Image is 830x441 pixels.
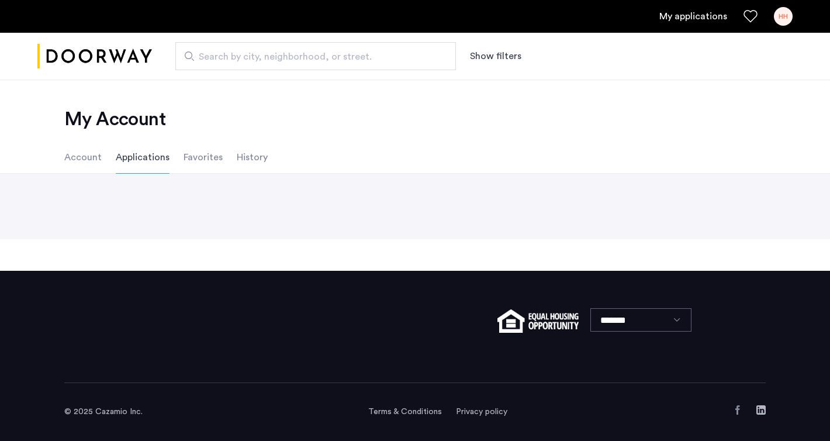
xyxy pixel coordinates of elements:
[37,35,152,78] img: logo
[733,405,742,415] a: Facebook
[64,408,143,416] span: © 2025 Cazamio Inc.
[237,141,268,174] li: History
[497,309,579,333] img: equal-housing.png
[37,35,152,78] a: Cazamio logo
[64,108,766,131] h2: My Account
[64,141,102,174] li: Account
[743,9,758,23] a: Favorites
[456,406,507,418] a: Privacy policy
[590,308,691,332] select: Language select
[756,405,766,415] a: LinkedIn
[116,141,170,174] li: Applications
[368,406,442,418] a: Terms and conditions
[175,42,456,70] input: Apartment Search
[774,7,793,26] div: HH
[184,141,223,174] li: Favorites
[659,9,727,23] a: My application
[199,50,423,64] span: Search by city, neighborhood, or street.
[470,49,521,63] button: Show or hide filters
